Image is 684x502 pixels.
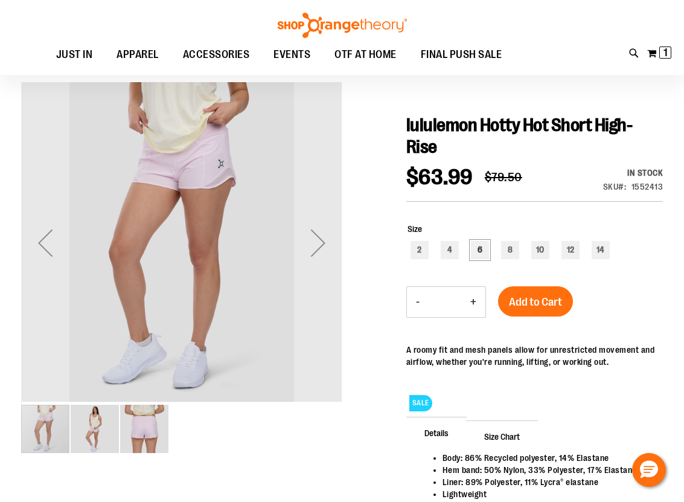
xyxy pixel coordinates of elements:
img: OTF lululemon Womens Hotty Hot Short High-Rise Regular Pink [120,405,168,453]
span: ACCESSORIES [183,41,250,68]
span: lululemon Hotty Hot Short High-Rise [406,115,633,157]
li: Liner: 89% Polyester, 11% Lycra® elastane [443,476,651,488]
button: Increase product quantity [461,287,485,317]
div: 6 [471,241,489,259]
div: image 3 of 3 [120,404,168,454]
span: Size Chart [466,420,538,452]
span: Details [406,417,467,448]
span: EVENTS [273,41,310,68]
div: 14 [592,241,610,259]
div: Availability [603,167,663,179]
span: APPAREL [117,41,159,68]
div: Next [294,82,342,404]
a: FINAL PUSH SALE [409,41,514,69]
span: FINAL PUSH SALE [421,41,502,68]
div: 12 [561,241,580,259]
span: 1 [663,47,668,59]
button: Hello, have a question? Let’s chat. [632,453,666,487]
a: ACCESSORIES [171,41,262,69]
button: Add to Cart [498,286,573,317]
div: 8 [501,241,519,259]
img: OTF lululemon Womens Hotty Hot Short High-Rise Regular Pink [71,405,119,453]
span: JUST IN [56,41,93,68]
span: SALE [409,395,432,411]
div: image 2 of 3 [71,404,120,454]
li: Body: 86% Recycled polyester, 14% Elastane [443,452,651,464]
div: 2 [411,241,429,259]
button: Decrease product quantity [407,287,429,317]
li: Lightweight [443,488,651,500]
a: JUST IN [44,41,105,69]
span: Size [408,224,422,234]
div: OTF lululemon Womens Hotty Hot Short High-Rise Regular Pink [21,82,342,404]
div: image 1 of 3 [21,404,71,454]
div: 10 [531,241,549,259]
div: carousel [21,82,342,454]
img: Shop Orangetheory [276,13,409,38]
input: Product quantity [429,288,461,317]
strong: SKU [603,182,627,191]
li: Hem band: 50% Nylon, 33% Polyester, 17% Elastane [443,464,651,476]
span: Add to Cart [509,295,562,309]
div: 1552413 [631,181,663,193]
a: APPAREL [104,41,171,68]
span: $63.99 [406,165,473,190]
div: In stock [603,167,663,179]
a: OTF AT HOME [322,41,409,69]
p: A roomy fit and mesh panels allow for unrestricted movement and airflow, whether you're running, ... [406,344,663,368]
div: Previous [21,82,69,404]
span: $79.50 [485,170,522,184]
a: EVENTS [261,41,322,69]
div: 4 [441,241,459,259]
img: OTF lululemon Womens Hotty Hot Short High-Rise Regular Pink [21,81,342,402]
span: OTF AT HOME [334,41,397,68]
